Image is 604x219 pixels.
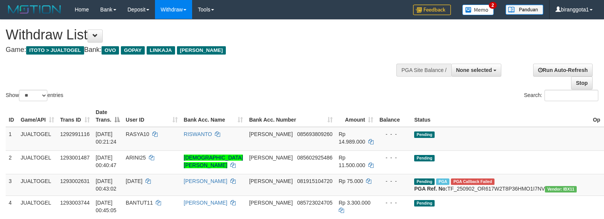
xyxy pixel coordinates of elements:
[436,178,449,185] span: Marked by bircaptwd
[249,200,293,206] span: [PERSON_NAME]
[249,178,293,184] span: [PERSON_NAME]
[6,4,63,15] img: MOTION_logo.png
[126,155,146,161] span: ARINI25
[123,105,181,127] th: User ID: activate to sort column ascending
[339,178,363,184] span: Rp 75.000
[451,178,494,185] span: PGA Error
[177,46,226,55] span: [PERSON_NAME]
[60,155,90,161] span: 1293001487
[93,105,123,127] th: Date Trans.: activate to sort column descending
[414,178,435,185] span: Pending
[6,196,18,219] td: 4
[26,46,84,55] span: ITOTO > JUALTOGEL
[181,105,246,127] th: Bank Acc. Name: activate to sort column ascending
[505,5,543,15] img: panduan.png
[411,105,590,127] th: Status
[414,200,435,206] span: Pending
[379,130,408,138] div: - - -
[451,64,502,77] button: None selected
[96,155,117,168] span: [DATE] 00:40:47
[414,131,435,138] span: Pending
[18,105,57,127] th: Game/API: activate to sort column ascending
[414,186,447,192] b: PGA Ref. No:
[339,200,371,206] span: Rp 3.300.000
[413,5,451,15] img: Feedback.jpg
[102,46,119,55] span: OVO
[6,90,63,101] label: Show entries
[6,27,395,42] h1: Withdraw List
[336,105,377,127] th: Amount: activate to sort column ascending
[249,131,293,137] span: [PERSON_NAME]
[60,178,90,184] span: 1293002631
[379,199,408,206] div: - - -
[6,174,18,196] td: 3
[126,200,153,206] span: BANTUT11
[376,105,411,127] th: Balance
[18,127,57,151] td: JUALTOGEL
[396,64,451,77] div: PGA Site Balance /
[126,178,142,184] span: [DATE]
[246,105,335,127] th: Bank Acc. Number: activate to sort column ascending
[297,131,332,137] span: Copy 085693809260 to clipboard
[60,200,90,206] span: 1293003744
[545,90,598,101] input: Search:
[297,178,332,184] span: Copy 081915104720 to clipboard
[184,155,243,168] a: [DEMOGRAPHIC_DATA][PERSON_NAME]
[414,155,435,161] span: Pending
[96,178,117,192] span: [DATE] 00:43:02
[19,90,47,101] select: Showentries
[533,64,593,77] a: Run Auto-Refresh
[524,90,598,101] label: Search:
[147,46,175,55] span: LINKAJA
[249,155,293,161] span: [PERSON_NAME]
[462,5,494,15] img: Button%20Memo.svg
[379,154,408,161] div: - - -
[339,155,365,168] span: Rp 11.500.000
[18,150,57,174] td: JUALTOGEL
[379,177,408,185] div: - - -
[6,46,395,54] h4: Game: Bank:
[545,186,577,192] span: Vendor URL: https://order6.1velocity.biz
[297,155,332,161] span: Copy 085602925486 to clipboard
[184,178,227,184] a: [PERSON_NAME]
[96,131,117,145] span: [DATE] 00:21:24
[339,131,365,145] span: Rp 14.989.000
[57,105,93,127] th: Trans ID: activate to sort column ascending
[126,131,149,137] span: RASYA10
[184,131,212,137] a: RISWANTO
[60,131,90,137] span: 1292991116
[18,196,57,219] td: JUALTOGEL
[6,105,18,127] th: ID
[411,174,590,196] td: TF_250902_OR617W2T8P36HMO1I7NV
[297,200,332,206] span: Copy 085723024705 to clipboard
[6,150,18,174] td: 2
[489,2,497,9] span: 2
[18,174,57,196] td: JUALTOGEL
[184,200,227,206] a: [PERSON_NAME]
[121,46,145,55] span: GOPAY
[456,67,492,73] span: None selected
[6,127,18,151] td: 1
[96,200,117,213] span: [DATE] 00:45:05
[571,77,593,89] a: Stop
